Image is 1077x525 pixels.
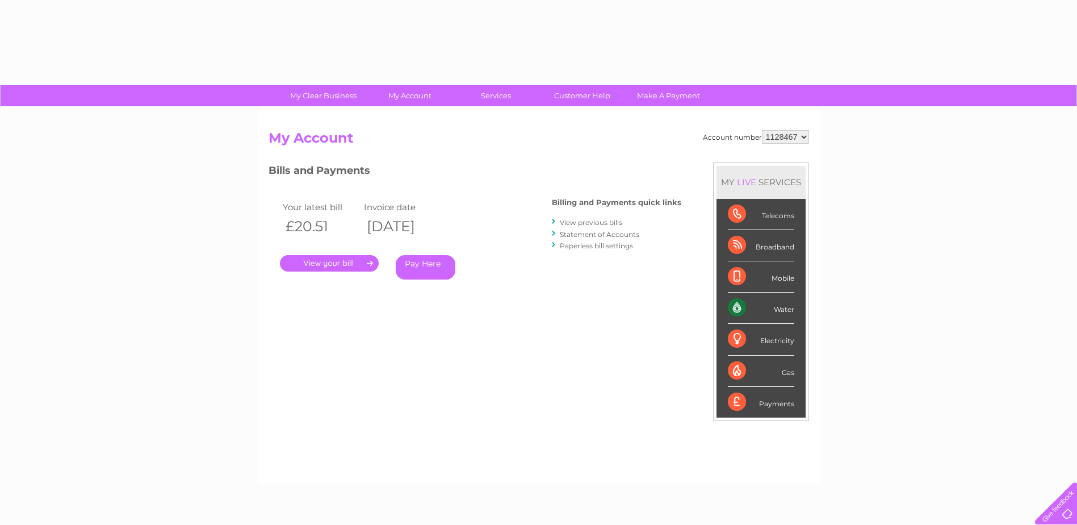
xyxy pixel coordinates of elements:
[361,215,443,238] th: [DATE]
[449,85,543,106] a: Services
[622,85,715,106] a: Make A Payment
[560,241,633,250] a: Paperless bill settings
[728,356,794,387] div: Gas
[363,85,456,106] a: My Account
[280,199,362,215] td: Your latest bill
[728,324,794,355] div: Electricity
[269,130,809,152] h2: My Account
[280,255,379,272] a: .
[735,177,758,188] div: LIVE
[269,163,681,182] h3: Bills and Payments
[728,199,794,230] div: Telecoms
[728,230,794,261] div: Broadband
[716,166,806,198] div: MY SERVICES
[552,198,681,207] h4: Billing and Payments quick links
[560,230,639,239] a: Statement of Accounts
[728,293,794,324] div: Water
[703,130,809,144] div: Account number
[728,261,794,293] div: Mobile
[396,255,455,280] a: Pay Here
[728,387,794,418] div: Payments
[280,215,362,238] th: £20.51
[361,199,443,215] td: Invoice date
[535,85,629,106] a: Customer Help
[276,85,370,106] a: My Clear Business
[560,218,622,227] a: View previous bills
